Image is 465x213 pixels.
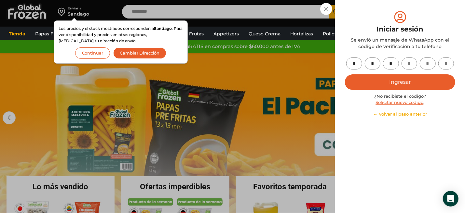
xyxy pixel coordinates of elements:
a: Solicitar nuevo código [376,100,424,105]
button: Continuar [75,47,110,59]
a: Queso Crema [245,28,284,40]
a: Appetizers [210,28,242,40]
button: Ingresar [345,74,455,90]
div: ¿No recibiste el código? . [345,93,455,117]
a: Pollos [320,28,340,40]
p: Los precios y el stock mostrados corresponden a . Para ver disponibilidad y precios en otras regi... [59,25,183,44]
div: Open Intercom Messenger [443,191,458,207]
button: Cambiar Dirección [113,47,167,59]
img: tabler-icon-user-circle.svg [393,10,408,24]
div: Se envió un mensaje de WhatsApp con el código de verificación a tu teléfono [345,37,455,50]
strong: Santiago [154,26,172,31]
a: ← Volver al paso anterior [345,111,455,117]
a: Papas Fritas [32,28,67,40]
div: Iniciar sesión [345,24,455,34]
a: Tienda [6,28,29,40]
a: Hortalizas [287,28,316,40]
